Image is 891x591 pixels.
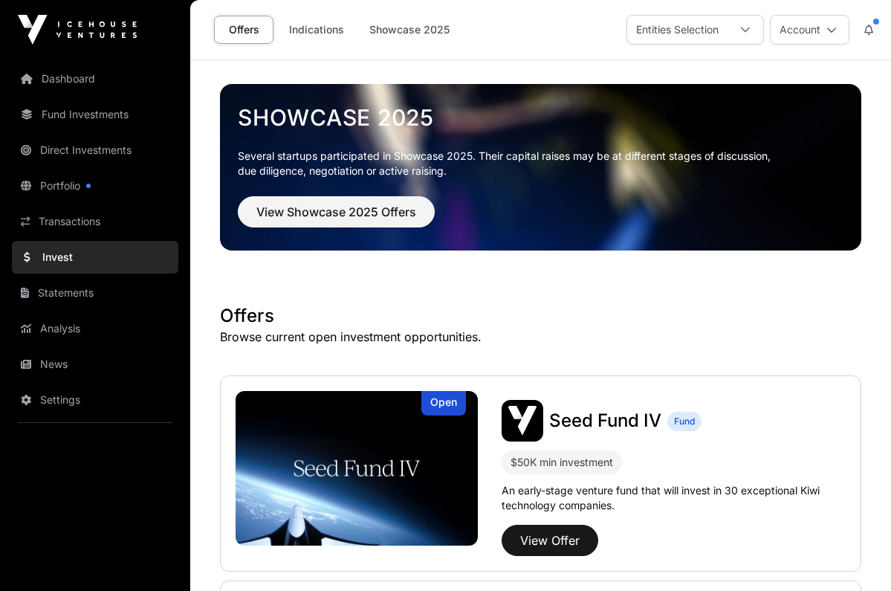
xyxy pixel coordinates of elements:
[214,16,273,44] a: Offers
[770,15,849,45] button: Account
[12,205,178,238] a: Transactions
[236,391,478,546] a: Seed Fund IVOpen
[256,203,416,221] span: View Showcase 2025 Offers
[12,277,178,309] a: Statements
[12,241,178,274] a: Invest
[12,384,178,416] a: Settings
[12,312,178,345] a: Analysis
[18,15,137,45] img: Icehouse Ventures Logo
[549,410,661,431] span: Seed Fund IV
[674,416,695,427] span: Fund
[238,104,843,131] a: Showcase 2025
[238,149,843,178] p: Several startups participated in Showcase 2025. Their capital raises may be at different stages o...
[502,450,622,474] div: $50K min investment
[360,16,459,44] a: Showcase 2025
[502,400,543,442] img: Seed Fund IV
[12,98,178,131] a: Fund Investments
[220,84,861,251] img: Showcase 2025
[236,391,478,546] img: Seed Fund IV
[220,304,861,328] h1: Offers
[238,196,435,227] button: View Showcase 2025 Offers
[511,453,613,471] div: $50K min investment
[12,169,178,202] a: Portfolio
[12,134,178,167] a: Direct Investments
[627,16,728,44] div: Entities Selection
[12,62,178,95] a: Dashboard
[238,211,435,226] a: View Showcase 2025 Offers
[220,328,861,346] p: Browse current open investment opportunities.
[549,409,661,433] a: Seed Fund IV
[279,16,354,44] a: Indications
[421,391,466,416] div: Open
[502,483,846,513] p: An early-stage venture fund that will invest in 30 exceptional Kiwi technology companies.
[502,525,598,556] button: View Offer
[12,348,178,381] a: News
